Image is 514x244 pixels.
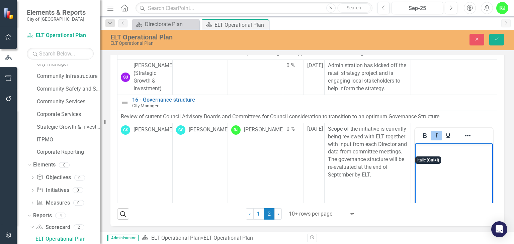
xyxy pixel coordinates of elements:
div: [PERSON_NAME] [134,126,174,134]
div: Open Intercom Messenger [491,221,507,237]
span: City Manager [132,103,159,108]
div: [PERSON_NAME] (Strategic Growth & Investment) [134,62,174,92]
img: Not Defined [121,99,129,107]
div: 0 % [286,125,300,133]
div: CS [121,125,130,135]
a: Initiatives [36,187,69,194]
a: 16 - Governance structure [132,97,494,103]
a: ELT Operational Plan [34,233,100,244]
button: Underline [442,131,454,140]
div: 0 [73,188,83,193]
div: [PERSON_NAME] [244,126,284,134]
div: ELT Operational Plan [110,41,328,46]
small: City of [GEOGRAPHIC_DATA] [27,16,86,22]
span: › [277,211,279,217]
a: Objectives [36,174,71,181]
div: 0 [59,162,70,168]
div: 2 [74,224,84,230]
button: Reveal or hide additional toolbar items [462,131,474,140]
div: 0 [74,175,85,180]
div: ELT Operational Plan [203,235,253,241]
a: Elements [33,161,56,169]
div: Sep-25 [394,4,441,12]
button: Sep-25 [392,2,443,14]
a: ITPMO [37,136,100,144]
button: Bold [419,131,430,140]
a: Strategic Growth & Investment [37,123,100,131]
div: » [142,234,302,242]
div: ELT Operational Plan [215,21,267,29]
div: CS [176,125,185,135]
a: 1 [253,208,264,220]
span: Elements & Reports [27,8,86,16]
a: Community Safety and Social Services [37,85,100,93]
p: Administration has kicked off the retail strategy project and is engaging local stakeholders to h... [328,62,407,92]
span: Administrator [107,235,139,241]
div: Directorate Plan [145,20,197,28]
a: Community Services [37,98,100,106]
button: Search [337,3,371,13]
div: 4 [55,213,66,218]
button: Italic [431,131,442,140]
span: [DATE] [307,62,323,69]
a: ELT Operational Plan [27,32,94,39]
a: Directorate Plan [134,20,197,28]
a: Scorecard [36,224,70,231]
span: ‹ [249,211,251,217]
div: SU [121,73,130,82]
input: Search ClearPoint... [136,2,372,14]
img: ClearPoint Strategy [3,7,15,19]
input: Search Below... [27,48,94,59]
a: Community Infrastructure [37,73,100,80]
span: Search [347,5,361,10]
div: RJ [231,125,241,135]
span: [DATE] [307,126,323,132]
button: RJ [496,2,508,14]
div: 0 [73,200,84,206]
div: [PERSON_NAME] [189,126,229,134]
span: Scope of the initiative is currently being reviewed with ELT together with input from each Direct... [328,126,407,178]
div: 0 % [286,62,300,70]
a: Reports [33,212,52,220]
div: ELT Operational Plan [110,33,328,41]
div: ELT Operational Plan [35,236,100,242]
a: Measures [36,199,70,207]
a: Corporate Reporting [37,148,100,156]
span: 2 [264,208,275,220]
a: ELT Operational Plan [151,235,201,241]
a: Corporate Services [37,111,100,118]
span: Review of current Council Advisory Boards and Committees for Council consideration to transition ... [121,113,439,120]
